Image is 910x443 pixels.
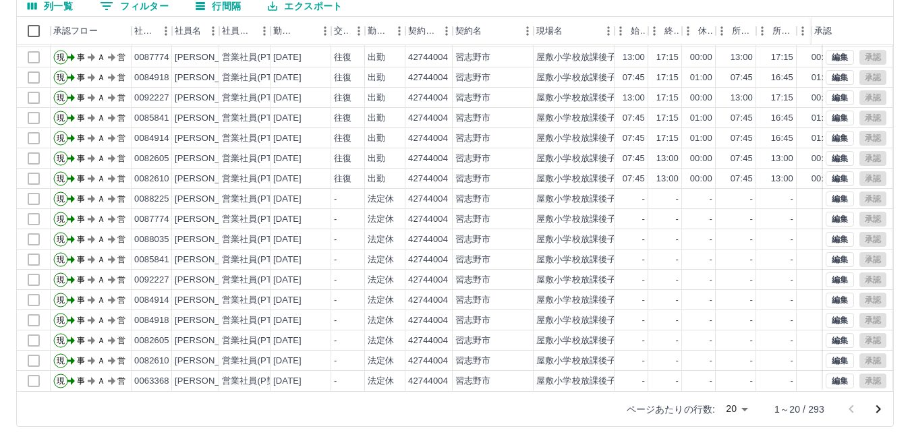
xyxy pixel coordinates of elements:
div: [PERSON_NAME] [175,233,248,246]
div: 20 [720,399,753,419]
div: 0087774 [134,213,169,226]
div: 社員番号 [134,17,156,45]
div: 01:00 [690,132,712,145]
div: 営業社員(PT契約) [222,213,293,226]
div: 0084914 [134,132,169,145]
div: 出勤 [368,112,385,125]
div: 0084914 [134,294,169,307]
div: 16:45 [771,132,793,145]
div: [PERSON_NAME] [175,193,248,206]
text: 営 [117,113,125,123]
div: 42744004 [408,132,448,145]
div: 承認 [814,17,832,45]
div: 0085841 [134,112,169,125]
div: - [791,193,793,206]
div: - [791,213,793,226]
div: - [676,274,679,287]
div: 42744004 [408,152,448,165]
text: 営 [117,134,125,143]
button: メニュー [389,21,409,41]
button: 編集 [826,90,854,105]
div: 屋敷小学校放課後子供教室 [536,71,643,84]
div: 0092227 [134,274,169,287]
div: [DATE] [273,274,302,287]
div: 法定休 [368,213,394,226]
div: 00:00 [690,51,712,64]
div: 42744004 [408,193,448,206]
div: 社員名 [172,17,219,45]
div: 屋敷小学校放課後子供教室 [536,112,643,125]
text: 事 [77,73,85,82]
button: 編集 [826,293,854,307]
button: メニュー [203,21,223,41]
div: [PERSON_NAME] [175,213,248,226]
div: 00:00 [690,173,712,185]
div: 勤務日 [271,17,331,45]
div: - [750,213,753,226]
div: 屋敷小学校放課後子供教室 [536,213,643,226]
div: 法定休 [368,294,394,307]
div: - [334,213,337,226]
div: 営業社員(PT契約) [222,152,293,165]
div: 17:15 [656,71,679,84]
button: 編集 [826,374,854,388]
div: 営業社員(PT契約) [222,274,293,287]
div: 00:00 [812,92,834,105]
div: 屋敷小学校放課後子供教室 [536,254,643,266]
div: [PERSON_NAME] [175,51,248,64]
div: 契約名 [453,17,534,45]
div: 出勤 [368,173,385,185]
div: 屋敷小学校放課後子供教室 [536,294,643,307]
div: - [791,233,793,246]
div: 出勤 [368,92,385,105]
div: 42744004 [408,294,448,307]
div: 営業社員(PT契約) [222,51,293,64]
div: 13:00 [771,173,793,185]
div: 習志野市 [455,233,491,246]
div: 屋敷小学校放課後子供教室 [536,132,643,145]
div: 営業社員(PT契約) [222,254,293,266]
div: 17:15 [656,92,679,105]
div: 16:45 [771,71,793,84]
div: 勤務区分 [365,17,405,45]
div: 13:00 [771,152,793,165]
div: - [642,213,645,226]
div: 42744004 [408,213,448,226]
div: 営業社員(PT契約) [222,112,293,125]
text: Ａ [97,255,105,264]
div: 承認フロー [51,17,132,45]
div: - [750,254,753,266]
div: 法定休 [368,254,394,266]
div: 所定終業 [756,17,797,45]
text: Ａ [97,73,105,82]
div: - [791,274,793,287]
div: [PERSON_NAME] [175,112,248,125]
text: Ａ [97,174,105,183]
div: 13:00 [656,173,679,185]
div: 法定休 [368,233,394,246]
div: 00:00 [690,92,712,105]
text: 現 [57,113,65,123]
div: 勤務日 [273,17,296,45]
div: 習志野市 [455,152,491,165]
text: 現 [57,73,65,82]
button: 編集 [826,151,854,166]
div: 法定休 [368,274,394,287]
text: 事 [77,214,85,224]
div: - [750,193,753,206]
div: 出勤 [368,71,385,84]
text: 事 [77,255,85,264]
text: Ａ [97,154,105,163]
div: - [676,254,679,266]
div: 現場名 [534,17,615,45]
text: 事 [77,53,85,62]
div: - [791,254,793,266]
div: 42744004 [408,51,448,64]
button: 編集 [826,50,854,65]
text: 事 [77,154,85,163]
text: Ａ [97,214,105,224]
button: 編集 [826,232,854,247]
div: 屋敷小学校放課後子供教室 [536,92,643,105]
text: 事 [77,134,85,143]
button: 編集 [826,252,854,267]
